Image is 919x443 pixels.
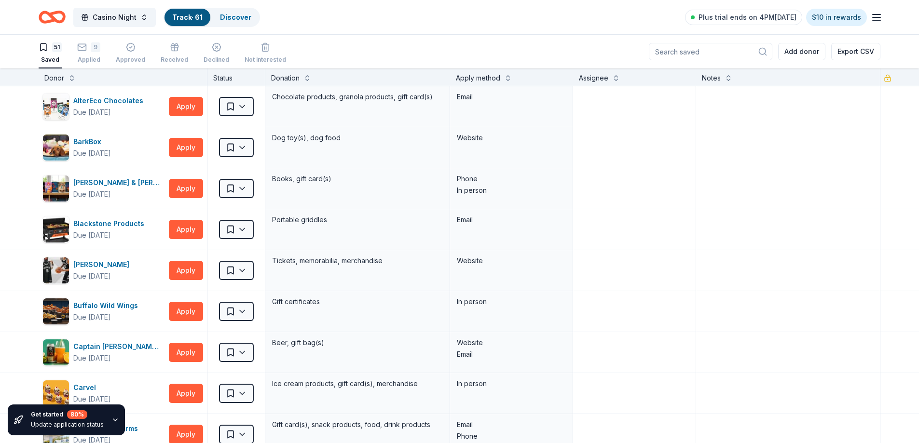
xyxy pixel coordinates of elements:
[73,148,111,159] div: Due [DATE]
[73,107,111,118] div: Due [DATE]
[457,185,566,196] div: In person
[457,419,566,430] div: Email
[116,56,145,64] div: Approved
[207,68,265,86] div: Status
[457,296,566,308] div: In person
[91,42,100,52] div: 9
[73,270,111,282] div: Due [DATE]
[73,341,165,352] div: Captain [PERSON_NAME] Brewing Company
[31,410,104,419] div: Get started
[73,95,147,107] div: AlterEco Chocolates
[245,39,286,68] button: Not interested
[169,302,203,321] button: Apply
[457,337,566,349] div: Website
[93,12,137,23] span: Casino Night
[271,131,444,145] div: Dog toy(s), dog food
[457,132,566,144] div: Website
[42,257,165,284] button: Image for Brooklyn Nets[PERSON_NAME]Due [DATE]
[73,352,111,364] div: Due [DATE]
[77,56,100,64] div: Applied
[169,261,203,280] button: Apply
[73,8,156,27] button: Casino Night
[204,39,229,68] button: Declined
[271,90,444,104] div: Chocolate products, granola products, gift card(s)
[43,298,69,324] img: Image for Buffalo Wild Wings
[42,175,165,202] button: Image for Barnes & Noble[PERSON_NAME] & [PERSON_NAME]Due [DATE]
[42,216,165,243] button: Image for Blackstone ProductsBlackstone ProductsDue [DATE]
[73,188,111,200] div: Due [DATE]
[42,380,165,407] button: Image for CarvelCarvelDue [DATE]
[456,72,500,84] div: Apply method
[73,218,148,229] div: Blackstone Products
[44,72,64,84] div: Donor
[457,349,566,360] div: Email
[778,43,825,60] button: Add donor
[245,56,286,64] div: Not interested
[685,10,802,25] a: Plus trial ends on 4PM[DATE]
[457,430,566,442] div: Phone
[806,9,867,26] a: $10 in rewards
[172,13,203,21] a: Track· 61
[42,134,165,161] button: Image for BarkBoxBarkBoxDue [DATE]
[204,56,229,64] div: Declined
[43,257,69,283] img: Image for Brooklyn Nets
[271,72,300,84] div: Donation
[73,300,142,311] div: Buffalo Wild Wings
[271,172,444,186] div: Books, gift card(s)
[73,311,111,323] div: Due [DATE]
[43,94,69,120] img: Image for AlterEco Chocolates
[42,339,165,366] button: Image for Captain Lawrence Brewing CompanyCaptain [PERSON_NAME] Brewing CompanyDue [DATE]
[169,138,203,157] button: Apply
[73,382,111,393] div: Carvel
[43,380,69,406] img: Image for Carvel
[457,378,566,389] div: In person
[271,295,444,309] div: Gift certificates
[169,179,203,198] button: Apply
[699,12,796,23] span: Plus trial ends on 4PM[DATE]
[73,136,111,148] div: BarkBox
[271,254,444,268] div: Tickets, memorabilia, merchandise
[116,39,145,68] button: Approved
[161,56,188,64] div: Received
[73,259,133,270] div: [PERSON_NAME]
[457,91,566,103] div: Email
[43,134,69,161] img: Image for BarkBox
[457,214,566,226] div: Email
[39,39,62,68] button: 51Saved
[831,43,880,60] button: Export CSV
[169,220,203,239] button: Apply
[77,39,100,68] button: 9Applied
[457,255,566,267] div: Website
[43,339,69,365] img: Image for Captain Lawrence Brewing Company
[271,377,444,390] div: Ice cream products, gift card(s), merchandise
[73,393,111,405] div: Due [DATE]
[161,39,188,68] button: Received
[271,418,444,431] div: Gift card(s), snack products, food, drink products
[220,13,251,21] a: Discover
[271,336,444,349] div: Beer, gift bag(s)
[42,298,165,325] button: Image for Buffalo Wild WingsBuffalo Wild WingsDue [DATE]
[457,173,566,185] div: Phone
[169,384,203,403] button: Apply
[579,72,608,84] div: Assignee
[43,216,69,242] img: Image for Blackstone Products
[649,43,772,60] input: Search saved
[169,343,203,362] button: Apply
[39,6,66,28] a: Home
[39,56,62,64] div: Saved
[42,93,165,120] button: Image for AlterEco ChocolatesAlterEco ChocolatesDue [DATE]
[702,72,721,84] div: Notes
[52,42,62,52] div: 51
[67,410,87,419] div: 80 %
[169,97,203,116] button: Apply
[164,8,260,27] button: Track· 61Discover
[31,421,104,429] div: Update application status
[43,175,69,201] img: Image for Barnes & Noble
[73,177,165,188] div: [PERSON_NAME] & [PERSON_NAME]
[73,229,111,241] div: Due [DATE]
[271,213,444,227] div: Portable griddles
